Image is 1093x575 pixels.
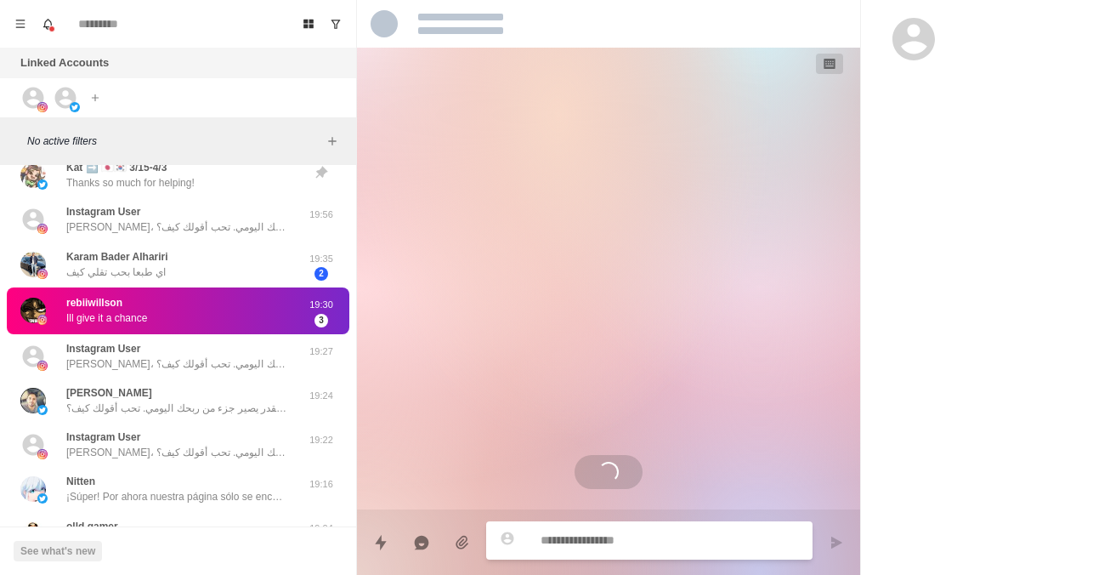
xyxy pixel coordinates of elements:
img: picture [37,179,48,190]
p: Nitten [66,474,95,489]
img: picture [37,102,48,112]
p: 19:22 [300,433,343,447]
img: picture [37,224,48,234]
img: picture [37,269,48,279]
img: picture [37,315,48,325]
button: Menu [7,10,34,37]
p: 19:16 [300,477,343,492]
img: picture [37,361,48,371]
button: See what's new [14,541,102,561]
p: rebiiwillson [66,295,122,310]
p: 19:24 [300,389,343,403]
img: picture [37,405,48,415]
img: picture [20,476,46,502]
p: سلام أيمن، تتخيّل لو كل رسالة في شاتك تتحول لدخل إضافي بدل ما تختفي؟ الفكرة بسيطة… الشات نفسه يقد... [66,401,287,416]
p: No active filters [27,134,322,149]
p: Kat ➡️ 🇯🇵🇰🇷 3/15-4/3 [66,160,167,175]
img: picture [20,298,46,323]
span: 3 [314,314,328,327]
p: Linked Accounts [20,54,109,71]
p: Instagram User [66,430,140,445]
p: 19:27 [300,344,343,359]
button: Add account [85,88,105,108]
img: picture [37,493,48,504]
button: Quick replies [364,526,398,560]
p: 19:56 [300,208,343,222]
button: Board View [295,10,322,37]
p: Instagram User [66,341,140,356]
p: Karam Bader Alhariri [66,249,168,265]
button: Add media [445,526,479,560]
p: Ill give it a chance [66,310,147,326]
img: picture [20,388,46,413]
button: Send message [819,526,853,560]
p: [PERSON_NAME]، تتخيّل لو كل رسالة في شاتك تتحول لدخل إضافي بدل ما تختفي؟ الفكرة بسيطة… الشات نفسه... [66,356,287,372]
img: picture [20,252,46,277]
button: Reply with AI [405,526,439,560]
p: [PERSON_NAME]، تتخيّل لو كل رسالة في شاتك تتحول لدخل إضافي بدل ما تختفي؟ الفكرة بسيطة… الشات نفسه... [66,219,287,235]
p: 19:04 [300,521,343,536]
img: picture [70,102,80,112]
p: Instagram User [66,204,140,219]
img: picture [20,162,46,188]
p: [PERSON_NAME]، تتخيّل لو كل رسالة في شاتك تتحول لدخل إضافي بدل ما تختفي؟ الفكرة بسيطة… الشات نفسه... [66,445,287,460]
img: picture [37,449,48,459]
p: [PERSON_NAME] [66,385,152,401]
button: Notifications [34,10,61,37]
p: Thanks so much for helping! [66,175,195,191]
span: 2 [314,267,328,281]
p: 19:35 [300,252,343,266]
img: picture [20,521,46,547]
p: olld.gamer [66,519,118,534]
button: Show unread conversations [322,10,349,37]
p: اي طبعا بحب تقلي كيف [66,265,166,280]
p: 19:30 [300,298,343,312]
button: Add filters [322,131,343,151]
p: ¡Súper! Por ahora nuestra página sólo se encuentra en inglés y es un poco compleja, así que si qu... [66,489,287,504]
